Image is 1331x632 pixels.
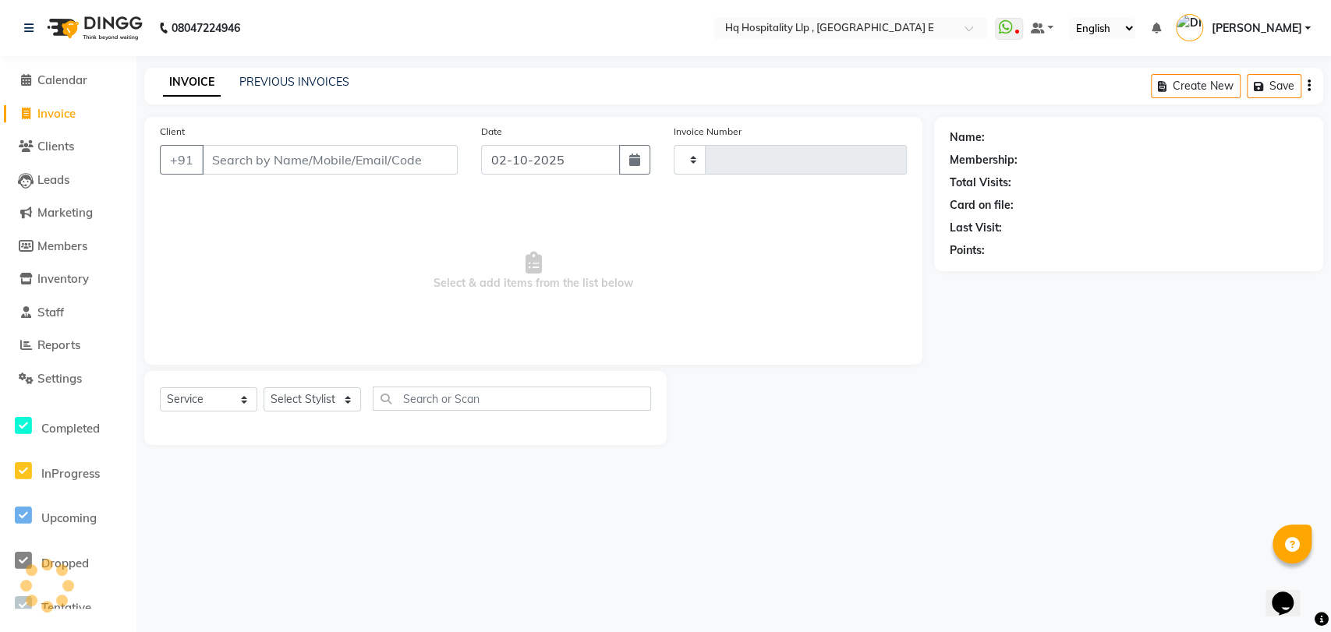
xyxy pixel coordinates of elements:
div: Last Visit: [950,220,1002,236]
button: Create New [1151,74,1241,98]
span: Calendar [37,72,87,87]
div: Card on file: [950,197,1014,214]
a: Reports [4,337,133,355]
label: Invoice Number [674,125,742,139]
div: Total Visits: [950,175,1011,191]
a: Calendar [4,72,133,90]
a: Invoice [4,105,133,123]
div: Membership: [950,152,1018,168]
b: 08047224946 [172,6,240,50]
a: Leads [4,171,133,189]
a: Marketing [4,204,133,222]
a: PREVIOUS INVOICES [239,75,349,89]
span: Clients [37,139,74,154]
div: Name: [950,129,985,146]
span: [PERSON_NAME] [1211,20,1301,37]
span: InProgress [41,466,100,481]
span: Settings [37,371,82,386]
a: Members [4,238,133,256]
a: Clients [4,138,133,156]
input: Search or Scan [373,387,651,411]
span: Members [37,238,87,253]
div: Points: [950,242,985,259]
span: Invoice [37,106,76,121]
span: Dropped [41,556,89,570]
span: Staff [37,305,64,320]
span: Reports [37,337,80,352]
label: Client [160,125,185,139]
button: +91 [160,145,204,175]
button: Save [1247,74,1301,98]
span: Inventory [37,271,89,286]
label: Date [481,125,502,139]
a: Inventory [4,270,133,288]
span: Marketing [37,205,93,220]
img: logo [40,6,147,50]
a: INVOICE [163,69,221,97]
a: Settings [4,370,133,388]
span: Leads [37,172,69,187]
a: Staff [4,304,133,322]
span: Select & add items from the list below [160,193,907,349]
span: Completed [41,421,100,436]
input: Search by Name/Mobile/Email/Code [202,145,458,175]
img: DIPALI [1176,14,1203,41]
iframe: chat widget [1266,570,1315,616]
span: Upcoming [41,510,97,525]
